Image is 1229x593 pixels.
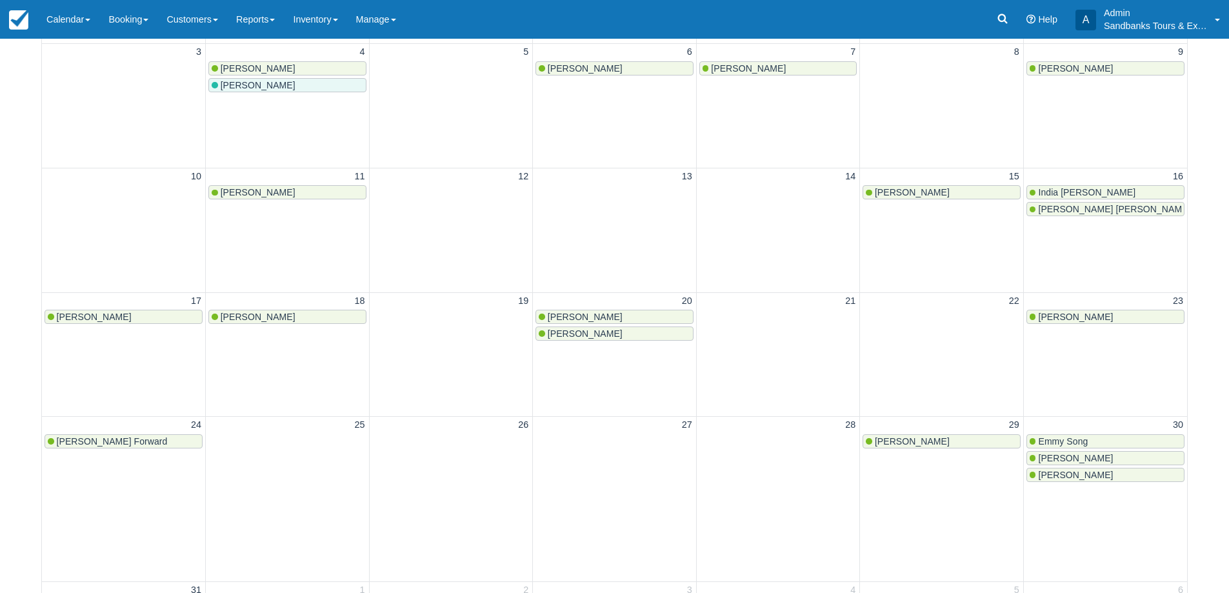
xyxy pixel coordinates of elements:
[188,170,204,184] a: 10
[221,80,295,90] span: [PERSON_NAME]
[535,61,694,75] a: [PERSON_NAME]
[352,170,368,184] a: 11
[1026,451,1184,465] a: [PERSON_NAME]
[1170,418,1186,432] a: 30
[535,310,694,324] a: [PERSON_NAME]
[208,185,366,199] a: [PERSON_NAME]
[1038,204,1190,214] span: [PERSON_NAME] [PERSON_NAME]
[1012,45,1022,59] a: 8
[684,45,695,59] a: 6
[1026,310,1184,324] a: [PERSON_NAME]
[1006,418,1022,432] a: 29
[9,10,28,30] img: checkfront-main-nav-mini-logo.png
[515,294,531,308] a: 19
[548,312,623,322] span: [PERSON_NAME]
[875,436,950,447] span: [PERSON_NAME]
[1038,63,1113,74] span: [PERSON_NAME]
[188,294,204,308] a: 17
[1038,187,1135,197] span: India [PERSON_NAME]
[1006,294,1022,308] a: 22
[1026,468,1184,482] a: [PERSON_NAME]
[679,294,695,308] a: 20
[357,45,368,59] a: 4
[1006,170,1022,184] a: 15
[535,327,694,341] a: [PERSON_NAME]
[208,61,366,75] a: [PERSON_NAME]
[221,187,295,197] span: [PERSON_NAME]
[679,418,695,432] a: 27
[1038,14,1057,25] span: Help
[1175,45,1186,59] a: 9
[208,310,366,324] a: [PERSON_NAME]
[711,63,786,74] span: [PERSON_NAME]
[515,170,531,184] a: 12
[863,185,1021,199] a: [PERSON_NAME]
[1026,15,1035,24] i: Help
[1038,453,1113,463] span: [PERSON_NAME]
[1170,170,1186,184] a: 16
[679,170,695,184] a: 13
[1038,312,1113,322] span: [PERSON_NAME]
[352,294,368,308] a: 18
[843,294,858,308] a: 21
[548,328,623,339] span: [PERSON_NAME]
[1075,10,1096,30] div: A
[57,312,132,322] span: [PERSON_NAME]
[194,45,204,59] a: 3
[1104,6,1207,19] p: Admin
[848,45,858,59] a: 7
[221,312,295,322] span: [PERSON_NAME]
[1026,61,1184,75] a: [PERSON_NAME]
[843,170,858,184] a: 14
[188,418,204,432] a: 24
[221,63,295,74] span: [PERSON_NAME]
[548,63,623,74] span: [PERSON_NAME]
[208,78,366,92] a: [PERSON_NAME]
[515,418,531,432] a: 26
[863,434,1021,448] a: [PERSON_NAME]
[1026,185,1184,199] a: India [PERSON_NAME]
[45,434,203,448] a: [PERSON_NAME] Forward
[843,418,858,432] a: 28
[1038,436,1088,447] span: Emmy Song
[57,436,168,447] span: [PERSON_NAME] Forward
[45,310,203,324] a: [PERSON_NAME]
[1038,470,1113,480] span: [PERSON_NAME]
[1026,434,1184,448] a: Emmy Song
[352,418,368,432] a: 25
[699,61,857,75] a: [PERSON_NAME]
[1104,19,1207,32] p: Sandbanks Tours & Experiences
[521,45,531,59] a: 5
[1026,202,1184,216] a: [PERSON_NAME] [PERSON_NAME]
[875,187,950,197] span: [PERSON_NAME]
[1170,294,1186,308] a: 23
